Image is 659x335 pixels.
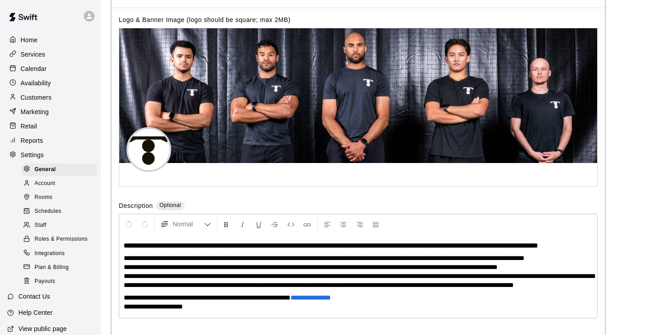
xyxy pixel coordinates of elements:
a: Reports [7,134,94,147]
button: Insert Link [299,216,315,232]
div: Integrations [22,247,97,260]
span: Optional [160,202,181,208]
a: Account [22,176,101,190]
a: Roles & Permissions [22,233,101,247]
span: Integrations [35,249,65,258]
p: Marketing [21,107,49,116]
div: Schedules [22,205,97,218]
p: Retail [21,122,37,131]
p: Services [21,50,45,59]
button: Right Align [352,216,367,232]
a: Marketing [7,105,94,119]
button: Center Align [336,216,351,232]
span: Roles & Permissions [35,235,87,244]
span: Rooms [35,193,52,202]
a: Calendar [7,62,94,75]
button: Justify Align [368,216,383,232]
div: Rooms [22,191,97,204]
a: General [22,163,101,176]
a: Plan & Billing [22,260,101,274]
button: Format Bold [219,216,234,232]
div: Plan & Billing [22,261,97,274]
button: Insert Code [283,216,299,232]
span: General [35,165,56,174]
span: Payouts [35,277,55,286]
p: Reports [21,136,43,145]
span: Account [35,179,55,188]
a: Staff [22,219,101,233]
p: Customers [21,93,52,102]
a: Availability [7,76,94,90]
span: Staff [35,221,46,230]
button: Format Italics [235,216,250,232]
label: Logo & Banner Image (logo should be square; max 2MB) [119,16,290,23]
button: Formatting Options [156,216,215,232]
button: Redo [137,216,152,232]
button: Format Strikethrough [267,216,282,232]
a: Schedules [22,205,101,219]
p: Help Center [18,308,52,317]
span: Plan & Billing [35,263,69,272]
a: Services [7,48,94,61]
p: Availability [21,79,51,88]
button: Undo [121,216,136,232]
a: Payouts [22,274,101,288]
p: Contact Us [18,292,50,301]
div: Account [22,177,97,190]
div: Staff [22,219,97,232]
p: Home [21,35,38,44]
p: Calendar [21,64,47,73]
span: Normal [173,220,204,229]
div: General [22,163,97,176]
button: Left Align [320,216,335,232]
a: Integrations [22,247,101,260]
a: Home [7,33,94,47]
span: Schedules [35,207,61,216]
a: Retail [7,119,94,133]
a: Settings [7,148,94,162]
div: Payouts [22,275,97,288]
button: Format Underline [251,216,266,232]
a: Rooms [22,191,101,205]
p: View public page [18,324,67,333]
div: Roles & Permissions [22,233,97,246]
p: Settings [21,150,44,159]
a: Customers [7,91,94,104]
label: Description [119,201,153,212]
